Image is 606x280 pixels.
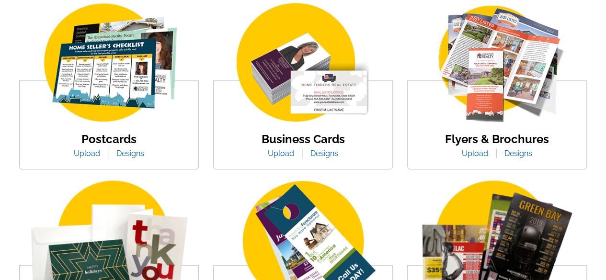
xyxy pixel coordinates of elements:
[416,0,579,126] img: flyer-card.png
[445,132,549,146] a: Flyers & Brochures
[262,132,345,146] a: Business Cards
[28,0,191,126] img: img_postcard.png
[109,149,151,158] a: Designs
[67,149,107,158] a: Upload
[81,132,137,146] a: Postcards
[222,0,385,126] img: business-card.png
[497,149,539,158] a: Designs
[303,149,345,158] a: Designs
[455,149,495,158] a: Upload
[261,149,301,158] a: Upload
